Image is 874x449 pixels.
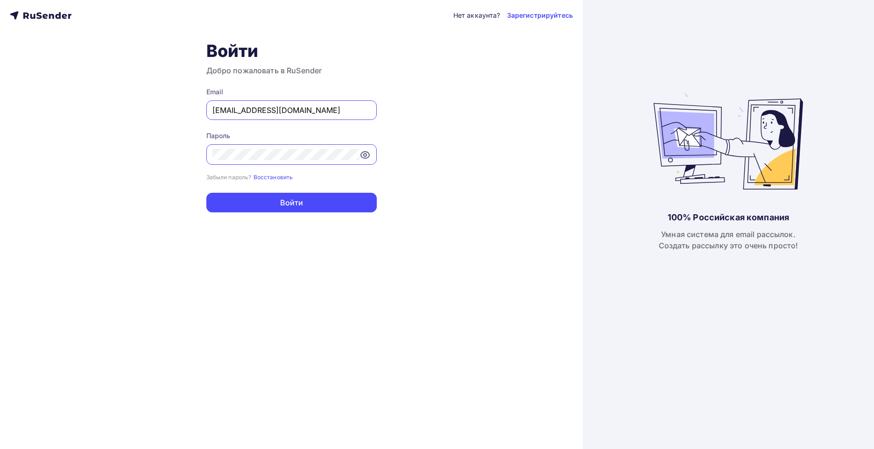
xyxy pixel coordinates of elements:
[254,174,293,181] small: Восстановить
[206,41,377,61] h1: Войти
[659,229,798,251] div: Умная система для email рассылок. Создать рассылку это очень просто!
[453,11,500,20] div: Нет аккаунта?
[206,65,377,76] h3: Добро пожаловать в RuSender
[507,11,573,20] a: Зарегистрируйтесь
[206,193,377,212] button: Войти
[254,173,293,181] a: Восстановить
[206,131,377,140] div: Пароль
[668,212,789,223] div: 100% Российская компания
[206,174,252,181] small: Забыли пароль?
[212,105,371,116] input: Укажите свой email
[206,87,377,97] div: Email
